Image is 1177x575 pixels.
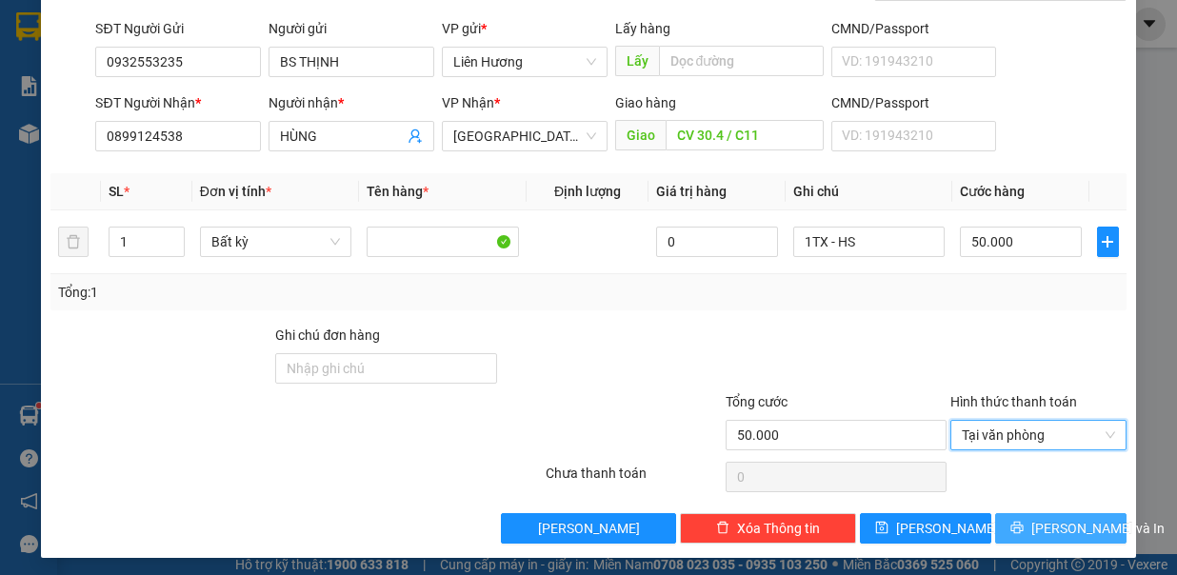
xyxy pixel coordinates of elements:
span: Sài Gòn [453,122,596,150]
span: Đơn vị tính [200,184,271,199]
div: SĐT Người Nhận [95,92,261,113]
input: VD: Bàn, Ghế [367,227,519,257]
span: Tên hàng [367,184,429,199]
div: CMND/Passport [831,92,997,113]
input: 0 [656,227,778,257]
div: VP gửi [442,18,608,39]
input: Dọc đường [659,46,824,76]
div: Người nhận [269,92,434,113]
button: save[PERSON_NAME] [860,513,991,544]
span: Lấy [615,46,659,76]
label: Ghi chú đơn hàng [275,327,380,343]
button: plus [1097,227,1119,257]
span: Định lượng [554,184,621,199]
label: Hình thức thanh toán [950,394,1077,409]
span: Liên Hương [453,48,596,76]
span: plus [1098,234,1118,249]
button: printer[PERSON_NAME] và In [995,513,1127,544]
button: [PERSON_NAME] [501,513,677,544]
span: Cước hàng [960,184,1025,199]
div: Chưa thanh toán [544,463,724,496]
span: Tổng cước [726,394,788,409]
span: Lấy hàng [615,21,670,36]
span: [PERSON_NAME] và In [1031,518,1165,539]
div: SĐT Người Gửi [95,18,261,39]
div: CMND/Passport [831,18,997,39]
span: printer [1010,521,1024,536]
div: Tổng: 1 [58,282,456,303]
span: delete [716,521,729,536]
span: user-add [408,129,423,144]
span: Giao [615,120,666,150]
span: VP Nhận [442,95,494,110]
input: Ghi Chú [793,227,946,257]
button: delete [58,227,89,257]
input: Dọc đường [666,120,824,150]
span: Giao hàng [615,95,676,110]
span: Tại văn phòng [962,421,1115,449]
span: Giá trị hàng [656,184,727,199]
th: Ghi chú [786,173,953,210]
input: Ghi chú đơn hàng [275,353,496,384]
span: SL [109,184,124,199]
span: Xóa Thông tin [737,518,820,539]
span: Bất kỳ [211,228,341,256]
div: Người gửi [269,18,434,39]
span: [PERSON_NAME] [538,518,640,539]
button: deleteXóa Thông tin [680,513,856,544]
span: [PERSON_NAME] [896,518,998,539]
span: save [875,521,888,536]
